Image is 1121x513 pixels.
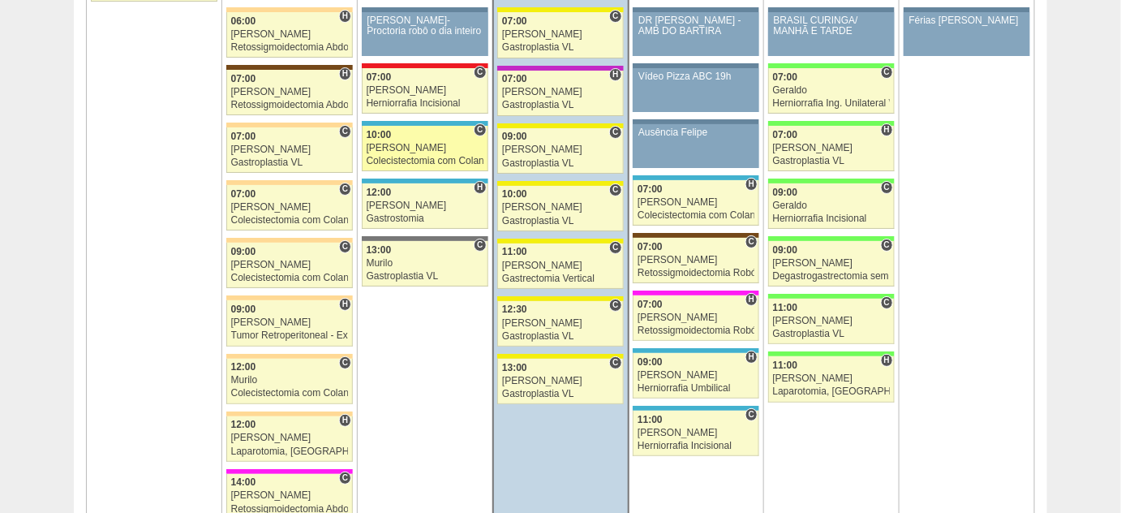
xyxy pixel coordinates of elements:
div: Laparotomia, [GEOGRAPHIC_DATA], Drenagem, Bridas VL [231,446,349,457]
div: Gastroplastia VL [502,331,619,342]
div: Herniorrafia Ing. Unilateral VL [773,98,891,109]
div: [PERSON_NAME] [231,144,349,155]
span: 09:00 [231,304,256,315]
div: [PERSON_NAME] [231,29,349,40]
div: Key: Bartira [226,295,353,300]
a: H 12:00 [PERSON_NAME] Laparotomia, [GEOGRAPHIC_DATA], Drenagem, Bridas VL [226,416,353,462]
div: [PERSON_NAME] [773,316,891,326]
div: Herniorrafia Incisional [367,98,483,109]
a: C 12:30 [PERSON_NAME] Gastroplastia VL [497,301,623,347]
div: Key: Santa Rita [497,354,623,359]
div: Herniorrafia Incisional [773,213,891,224]
a: C 07:00 Geraldo Herniorrafia Ing. Unilateral VL [768,68,895,114]
a: C 13:00 [PERSON_NAME] Gastroplastia VL [497,359,623,404]
span: Consultório [339,356,351,369]
div: Key: Maria Braido [497,66,623,71]
span: 11:00 [638,414,663,425]
span: 07:00 [502,73,527,84]
div: Retossigmoidectomia Abdominal VL [231,42,349,53]
div: [PERSON_NAME] [638,255,754,265]
span: Consultório [474,66,486,79]
div: [PERSON_NAME] [502,261,619,271]
div: [PERSON_NAME] [502,202,619,213]
span: Consultório [339,183,351,196]
div: Gastroplastia VL [502,389,619,399]
div: Murilo [231,375,349,386]
div: Key: Brasil [768,351,895,356]
div: [PERSON_NAME] [231,433,349,443]
a: BRASIL CURINGA/ MANHÃ E TARDE [768,12,895,56]
div: [PERSON_NAME] [502,87,619,97]
div: Key: Bartira [226,7,353,12]
span: 07:00 [773,71,798,83]
div: Gastrectomia Vertical [502,274,619,284]
span: 07:00 [231,131,256,142]
a: Férias [PERSON_NAME] [904,12,1030,56]
span: Hospital [881,354,893,367]
span: Consultório [745,408,758,421]
a: C 07:00 [PERSON_NAME] Herniorrafia Incisional [362,68,488,114]
div: [PERSON_NAME] [231,317,349,328]
span: Hospital [881,123,893,136]
div: Key: Brasil [768,179,895,183]
a: H 06:00 [PERSON_NAME] Retossigmoidectomia Abdominal VL [226,12,353,58]
span: 07:00 [638,299,663,310]
a: C 11:00 [PERSON_NAME] Gastrectomia Vertical [497,244,623,289]
a: C 13:00 Murilo Gastroplastia VL [362,241,488,287]
div: Key: Aviso [768,7,895,12]
div: Ausência Felipe [638,127,754,138]
span: Hospital [339,67,351,80]
span: Consultório [339,125,351,138]
span: 13:00 [502,362,527,373]
div: Key: Vitória [362,236,488,241]
div: [PERSON_NAME] [367,85,483,96]
div: Herniorrafia Incisional [638,441,754,451]
div: [PERSON_NAME] [773,373,891,384]
span: 07:00 [638,241,663,252]
div: Key: Santa Rita [497,296,623,301]
div: Key: Aviso [633,63,759,68]
span: 11:00 [773,302,798,313]
div: [PERSON_NAME] [502,318,619,329]
span: Hospital [745,178,758,191]
span: Consultório [609,299,621,312]
div: [PERSON_NAME] [367,200,483,211]
a: H 07:00 [PERSON_NAME] Gastroplastia VL [768,126,895,171]
div: Key: Santa Joana [633,233,759,238]
div: Key: Bartira [226,354,353,359]
div: Key: Bartira [226,238,353,243]
span: 09:00 [638,356,663,368]
div: Key: Neomater [633,406,759,411]
span: 12:00 [231,419,256,430]
span: 11:00 [773,360,798,371]
div: Key: Bartira [226,123,353,127]
div: Key: Bartira [226,180,353,185]
span: Consultório [609,126,621,139]
span: 09:00 [231,246,256,257]
a: Ausência Felipe [633,124,759,168]
a: H 09:00 [PERSON_NAME] Tumor Retroperitoneal - Exerese [226,300,353,346]
div: Colecistectomia com Colangiografia VL [231,273,349,283]
div: [PERSON_NAME] [773,258,891,269]
span: 07:00 [231,188,256,200]
div: Key: Neomater [633,175,759,180]
span: 11:00 [502,246,527,257]
div: Tumor Retroperitoneal - Exerese [231,330,349,341]
a: Vídeo Pizza ABC 19h [633,68,759,112]
div: Geraldo [773,200,891,211]
span: Consultório [881,181,893,194]
a: DR [PERSON_NAME] - AMB DO BARTIRA [633,12,759,56]
span: Consultório [745,235,758,248]
span: Consultório [609,10,621,23]
span: 07:00 [773,129,798,140]
a: H 07:00 [PERSON_NAME] Retossigmoidectomia Abdominal VL [226,70,353,115]
div: [PERSON_NAME]-Proctoria robô o dia inteiro [367,15,483,37]
div: Retossigmoidectomia Robótica [638,325,754,336]
span: Hospital [339,414,351,427]
div: Férias [PERSON_NAME] [909,15,1025,26]
div: Colecistectomia com Colangiografia VL [638,210,754,221]
span: Consultório [609,241,621,254]
div: [PERSON_NAME] [638,370,754,381]
a: C 09:00 [PERSON_NAME] Gastroplastia VL [497,128,623,174]
span: Hospital [609,68,621,81]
